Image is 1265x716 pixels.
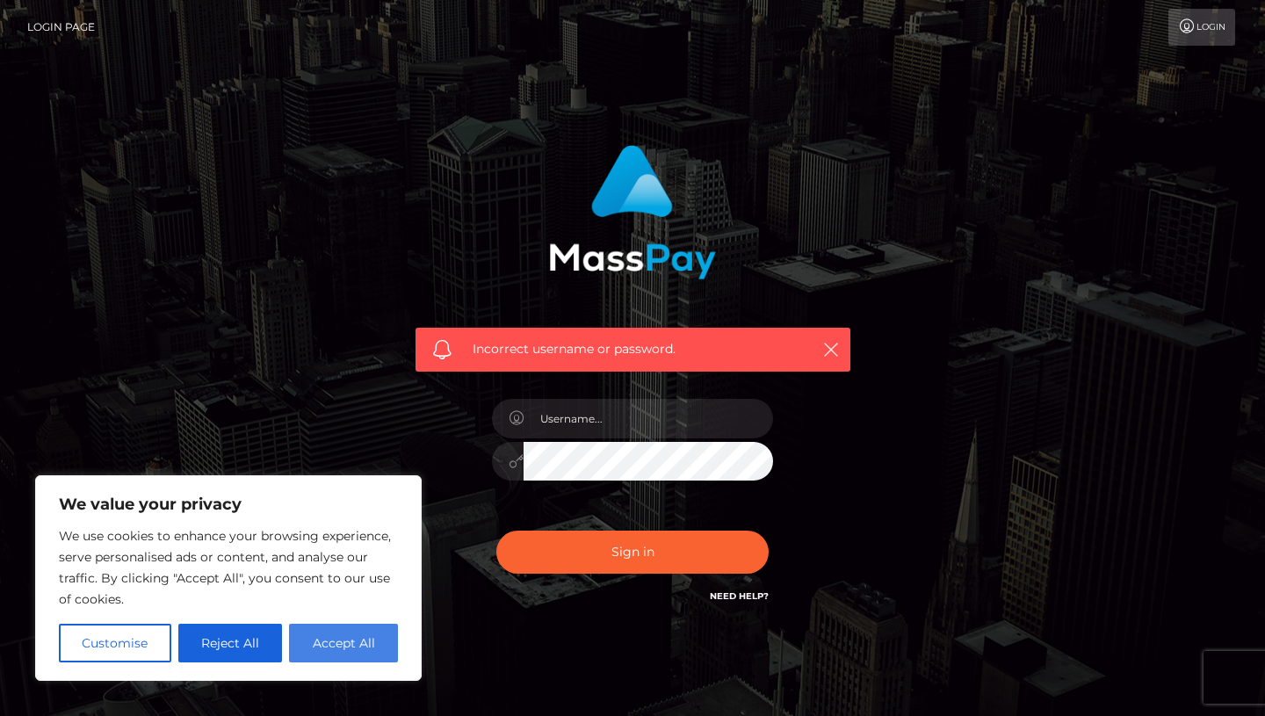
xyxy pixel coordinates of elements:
[496,531,769,574] button: Sign in
[549,145,716,279] img: MassPay Login
[1168,9,1235,46] a: Login
[473,340,793,358] span: Incorrect username or password.
[289,624,398,662] button: Accept All
[59,624,171,662] button: Customise
[59,494,398,515] p: We value your privacy
[710,590,769,602] a: Need Help?
[27,9,95,46] a: Login Page
[59,525,398,610] p: We use cookies to enhance your browsing experience, serve personalised ads or content, and analys...
[178,624,283,662] button: Reject All
[35,475,422,681] div: We value your privacy
[524,399,773,438] input: Username...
